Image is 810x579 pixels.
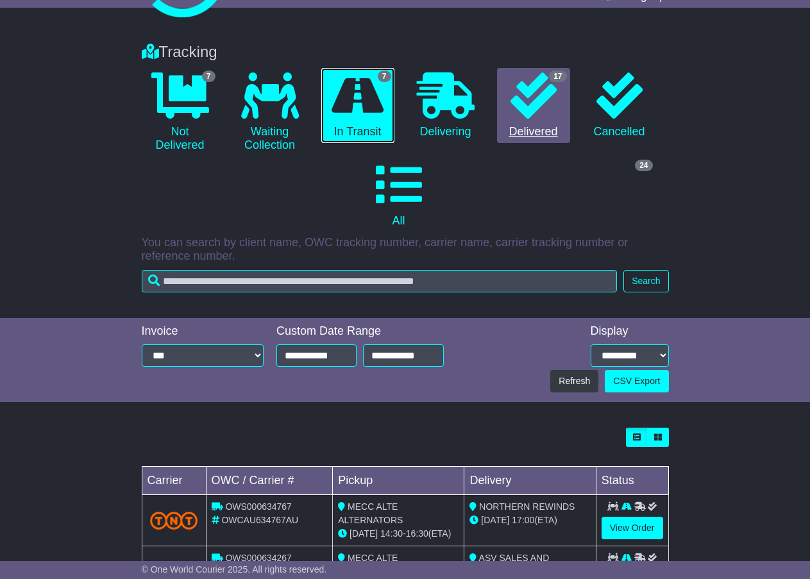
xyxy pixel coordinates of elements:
[464,467,596,495] td: Delivery
[378,71,391,82] span: 7
[142,324,264,339] div: Invoice
[338,553,403,576] span: MECC ALTE ALTERNATORS
[512,515,534,525] span: 17:00
[635,160,652,171] span: 24
[407,68,484,144] a: Delivering
[338,527,459,541] div: - (ETA)
[135,43,675,62] div: Tracking
[497,68,570,144] a: 17 Delivered
[232,68,308,157] a: Waiting Collection
[406,528,428,539] span: 16:30
[550,370,598,392] button: Refresh
[469,514,590,527] div: (ETA)
[225,501,292,512] span: OWS000634767
[142,157,656,233] a: 24 All
[583,68,656,144] a: Cancelled
[602,517,663,539] a: View Order
[142,467,206,495] td: Carrier
[479,501,575,512] span: NORTHERN REWINDS
[276,324,444,339] div: Custom Date Range
[321,68,394,144] a: 7 In Transit
[142,236,669,264] p: You can search by client name, OWC tracking number, carrier name, carrier tracking number or refe...
[481,515,509,525] span: [DATE]
[221,515,298,525] span: OWCAU634767AU
[549,71,566,82] span: 17
[380,528,403,539] span: 14:30
[202,71,215,82] span: 7
[206,467,333,495] td: OWC / Carrier #
[150,512,198,529] img: TNT_Domestic.png
[338,501,403,525] span: MECC ALTE ALTERNATORS
[350,528,378,539] span: [DATE]
[623,270,668,292] button: Search
[591,324,669,339] div: Display
[142,564,327,575] span: © One World Courier 2025. All rights reserved.
[142,68,219,157] a: 7 Not Delivered
[225,553,292,563] span: OWS000634267
[605,370,668,392] a: CSV Export
[469,553,549,576] span: ASV SALES AND SERVICE
[333,467,464,495] td: Pickup
[596,467,668,495] td: Status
